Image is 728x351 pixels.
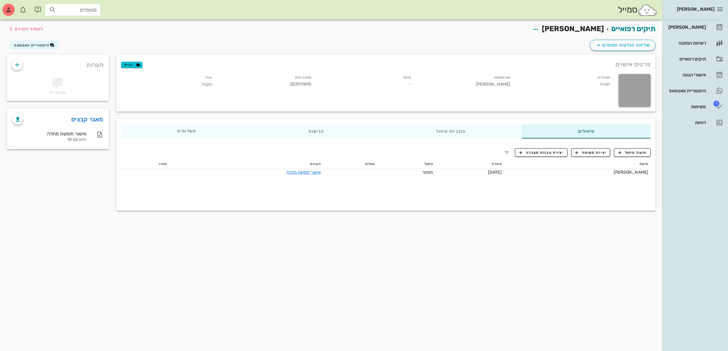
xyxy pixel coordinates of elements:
[665,99,726,114] a: תגמשימות
[488,170,502,175] span: [DATE]
[522,124,651,139] div: טיפולים
[665,52,726,66] a: תיקים רפואיים
[665,20,726,35] a: [PERSON_NAME]
[290,82,312,87] span: 323971895
[597,76,610,79] small: שם פרטי
[618,150,647,155] span: תיעוד טיפול
[667,88,706,93] div: היסטוריית וואטסאפ
[422,170,433,175] span: מסמך
[494,76,511,79] small: שם משפחה
[169,159,323,169] th: הערות
[611,24,656,33] a: תיקים רפואיים
[49,90,66,95] span: אין הערות
[667,104,706,109] div: משימות
[409,82,411,87] span: -
[618,3,657,17] div: סמייל
[515,148,567,157] button: יצירת עבודת מעבדה
[205,76,212,79] small: מגדר
[10,41,58,50] button: היסטוריית וואטסאפ
[71,114,103,124] a: מאגר קבצים
[677,6,715,12] span: [PERSON_NAME]
[435,159,504,169] th: תאריך
[590,40,656,51] button: שליחת הודעות וטפסים
[7,23,43,34] button: לעמוד הקודם
[665,115,726,130] a: דוחות
[595,42,650,49] span: שליחת הודעות וטפסים
[665,36,726,50] a: רשימת המתנה
[667,120,706,125] div: דוחות
[542,24,604,33] span: [PERSON_NAME]
[416,73,515,91] div: [PERSON_NAME]
[124,62,140,68] span: תגיות
[295,76,312,79] small: תעודת זהות
[117,73,217,91] div: נקבה
[615,59,651,69] span: פרטים אישיים
[380,124,522,139] div: תוכניות טיפול
[177,129,196,133] span: תשלומים
[667,25,706,30] div: [PERSON_NAME]
[575,150,606,155] span: יצירת משימה
[637,4,657,16] img: SmileCloud logo
[121,62,142,68] button: תגיות
[571,148,611,157] button: יצירת משימה
[15,26,43,31] span: לעמוד הקודם
[504,159,651,169] th: תיעוד
[7,54,109,72] div: הערות
[507,169,648,175] div: [PERSON_NAME]
[519,150,563,155] span: יצירת עבודת מעבדה
[667,72,706,77] div: אישורי הגעה
[665,68,726,82] a: אישורי הגעה
[377,159,435,169] th: טיפול
[323,159,377,169] th: שיניים
[286,170,321,175] a: אישור חופשת מחלה
[614,148,651,157] button: תיעוד טיפול
[252,124,380,139] div: פגישות
[18,5,22,9] span: תג
[403,76,411,79] small: טלפון
[665,83,726,98] a: היסטוריית וואטסאפ
[516,73,615,91] div: לארה
[12,137,86,142] div: היום 10:56
[14,43,50,47] span: היסטוריית וואטסאפ
[12,131,86,137] div: אישור חופשת מחלה
[667,57,706,61] div: תיקים רפואיים
[713,101,719,107] span: תג
[121,159,169,169] th: מחיר
[667,41,706,46] div: רשימת המתנה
